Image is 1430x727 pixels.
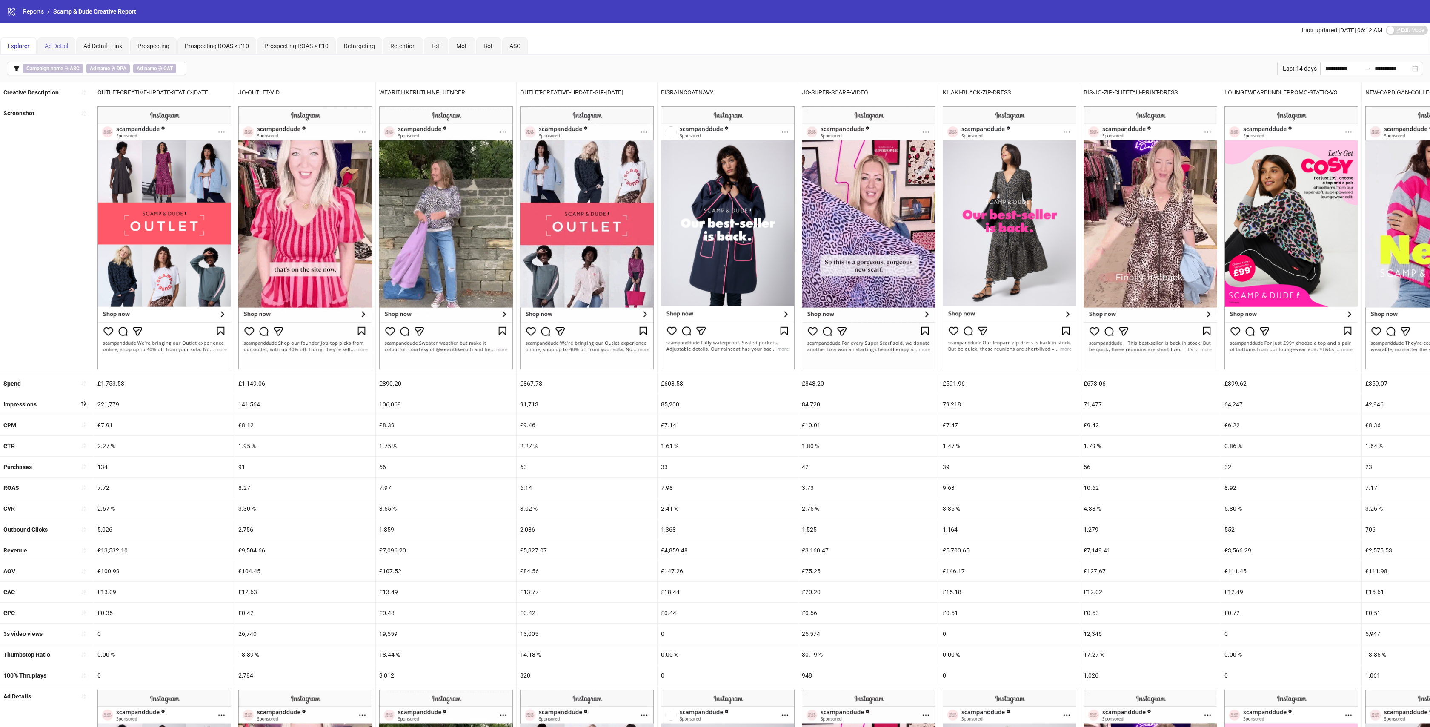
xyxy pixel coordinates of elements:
div: £12.49 [1221,582,1361,602]
b: Outbound Clicks [3,526,48,533]
div: £12.02 [1080,582,1221,602]
span: ASC [509,43,521,49]
div: KHAKI-BLACK-ZIP-DRESS [939,82,1080,103]
div: £13.09 [94,582,235,602]
div: 1,279 [1080,519,1221,540]
span: sort-ascending [80,652,86,658]
span: to [1364,65,1371,72]
div: 2.75 % [798,498,939,519]
img: Screenshot 120233273991870005 [238,106,372,369]
div: 141,564 [235,394,375,415]
div: 134 [94,457,235,477]
div: WEARITLIKERUTH-INFLUENCER [376,82,516,103]
div: 3.55 % [376,498,516,519]
div: 91,713 [517,394,657,415]
div: 1.75 % [376,436,516,456]
span: Last updated [DATE] 06:12 AM [1302,27,1382,34]
div: 10.62 [1080,478,1221,498]
b: AOV [3,568,15,575]
div: 71,477 [1080,394,1221,415]
span: ToF [431,43,441,49]
div: 1.95 % [235,436,375,456]
div: 12,346 [1080,624,1221,644]
b: Thumbstop Ratio [3,651,50,658]
div: 2.41 % [658,498,798,519]
div: £5,700.65 [939,540,1080,561]
div: 2.27 % [517,436,657,456]
img: Screenshot 120233273992280005 [1084,106,1217,369]
div: 3.73 [798,478,939,498]
div: £1,149.06 [235,373,375,394]
span: sort-ascending [80,631,86,637]
div: 0 [658,624,798,644]
span: sort-ascending [80,422,86,428]
div: £12.63 [235,582,375,602]
div: £4,859.48 [658,540,798,561]
span: filter [14,66,20,72]
span: Scamp & Dude Creative Report [53,8,136,15]
div: 39 [939,457,1080,477]
div: £147.26 [658,561,798,581]
div: 0.00 % [94,644,235,665]
div: 1,026 [1080,665,1221,686]
div: 66 [376,457,516,477]
span: sort-ascending [80,693,86,699]
div: 0.00 % [658,644,798,665]
div: LOUNGEWEARBUNDLEPROMO-STATIC-V3 [1221,82,1361,103]
span: MoF [456,43,468,49]
div: 0 [1221,665,1361,686]
span: ∌ [86,64,130,73]
div: 25,574 [798,624,939,644]
div: £18.44 [658,582,798,602]
img: Screenshot 120234148149550005 [1224,106,1358,369]
span: sort-ascending [80,506,86,512]
div: 948 [798,665,939,686]
div: 2,086 [517,519,657,540]
span: Prospecting ROAS > £10 [264,43,329,49]
div: 32 [1221,457,1361,477]
b: Ad Details [3,693,31,700]
div: Last 14 days [1277,62,1320,75]
div: 7.98 [658,478,798,498]
div: OUTLET-CREATIVE-UPDATE-STATIC-[DATE] [94,82,235,103]
img: Screenshot 120233273992230005 [943,106,1076,369]
span: ∋ [23,64,83,73]
div: 33 [658,457,798,477]
div: BIS-JO-ZIP-CHEETAH-PRINT-DRESS [1080,82,1221,103]
div: £399.62 [1221,373,1361,394]
div: £7,149.41 [1080,540,1221,561]
b: Creative Description [3,89,59,96]
img: Screenshot 120233273991880005 [520,106,654,369]
div: 8.92 [1221,478,1361,498]
b: CPM [3,422,16,429]
div: 8.27 [235,478,375,498]
div: £13.77 [517,582,657,602]
div: £9.46 [517,415,657,435]
span: sort-ascending [80,610,86,616]
div: £848.20 [798,373,939,394]
div: £3,566.29 [1221,540,1361,561]
div: £3,160.47 [798,540,939,561]
div: 1,368 [658,519,798,540]
div: 2.67 % [94,498,235,519]
div: JO-SUPER-SCARF-VIDEO [798,82,939,103]
div: 5,026 [94,519,235,540]
span: sort-ascending [80,110,86,116]
b: Revenue [3,547,27,554]
div: £0.42 [517,603,657,623]
li: / [47,7,50,16]
div: 42 [798,457,939,477]
div: 56 [1080,457,1221,477]
div: 2.27 % [94,436,235,456]
div: £0.35 [94,603,235,623]
div: 0 [94,624,235,644]
div: £15.18 [939,582,1080,602]
b: 3s video views [3,630,43,637]
div: 63 [517,457,657,477]
div: 1.79 % [1080,436,1221,456]
div: 18.89 % [235,644,375,665]
div: 14.18 % [517,644,657,665]
div: 19,559 [376,624,516,644]
div: £0.42 [235,603,375,623]
div: OUTLET-CREATIVE-UPDATE-GIF-[DATE] [517,82,657,103]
